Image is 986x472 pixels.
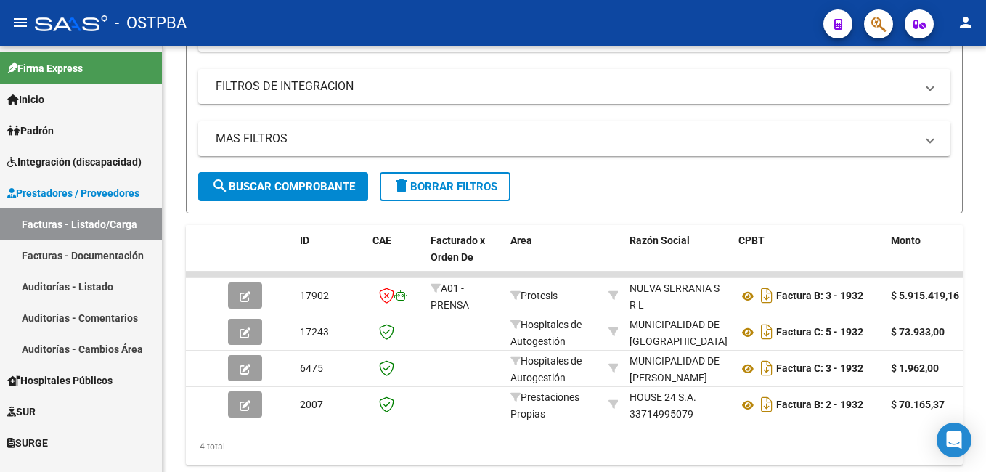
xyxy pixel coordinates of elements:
[7,373,113,388] span: Hospitales Públicos
[7,154,142,170] span: Integración (discapacidad)
[216,78,916,94] mat-panel-title: FILTROS DE INTEGRACION
[510,355,582,383] span: Hospitales de Autogestión
[505,225,603,289] datatable-header-cell: Area
[630,280,727,311] div: 30694573173
[7,435,48,451] span: SURGE
[776,399,863,411] strong: Factura B: 2 - 1932
[738,235,765,246] span: CPBT
[425,225,505,289] datatable-header-cell: Facturado x Orden De
[294,225,367,289] datatable-header-cell: ID
[372,235,391,246] span: CAE
[300,362,323,374] span: 6475
[186,428,963,465] div: 4 total
[7,185,139,201] span: Prestadores / Proveedores
[630,280,727,314] div: NUEVA SERRANIA S R L
[380,172,510,201] button: Borrar Filtros
[630,389,696,406] div: HOUSE 24 S.A.
[367,225,425,289] datatable-header-cell: CAE
[957,14,974,31] mat-icon: person
[630,317,727,347] div: 33999033909
[216,131,916,147] mat-panel-title: MAS FILTROS
[510,319,582,347] span: Hospitales de Autogestión
[510,290,558,301] span: Protesis
[891,326,945,338] strong: $ 73.933,00
[891,399,945,410] strong: $ 70.165,37
[630,235,690,246] span: Razón Social
[7,91,44,107] span: Inicio
[510,235,532,246] span: Area
[757,284,776,307] i: Descargar documento
[431,282,469,311] span: A01 - PRENSA
[630,353,727,386] div: MUNICIPALIDAD DE [PERSON_NAME]
[510,391,579,420] span: Prestaciones Propias
[198,69,950,104] mat-expansion-panel-header: FILTROS DE INTEGRACION
[630,389,727,420] div: 33714995079
[891,362,939,374] strong: $ 1.962,00
[757,393,776,416] i: Descargar documento
[7,60,83,76] span: Firma Express
[300,326,329,338] span: 17243
[431,235,485,263] span: Facturado x Orden De
[757,357,776,380] i: Descargar documento
[776,363,863,375] strong: Factura C: 3 - 1932
[630,353,727,383] div: 30999006058
[393,180,497,193] span: Borrar Filtros
[733,225,885,289] datatable-header-cell: CPBT
[891,290,959,301] strong: $ 5.915.419,16
[300,399,323,410] span: 2007
[198,172,368,201] button: Buscar Comprobante
[198,121,950,156] mat-expansion-panel-header: MAS FILTROS
[115,7,187,39] span: - OSTPBA
[624,225,733,289] datatable-header-cell: Razón Social
[211,180,355,193] span: Buscar Comprobante
[7,404,36,420] span: SUR
[937,423,971,457] div: Open Intercom Messenger
[300,235,309,246] span: ID
[7,123,54,139] span: Padrón
[300,290,329,301] span: 17902
[393,177,410,195] mat-icon: delete
[12,14,29,31] mat-icon: menu
[630,317,728,350] div: MUNICIPALIDAD DE [GEOGRAPHIC_DATA]
[757,320,776,343] i: Descargar documento
[885,225,972,289] datatable-header-cell: Monto
[776,290,863,302] strong: Factura B: 3 - 1932
[891,235,921,246] span: Monto
[776,327,863,338] strong: Factura C: 5 - 1932
[211,177,229,195] mat-icon: search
